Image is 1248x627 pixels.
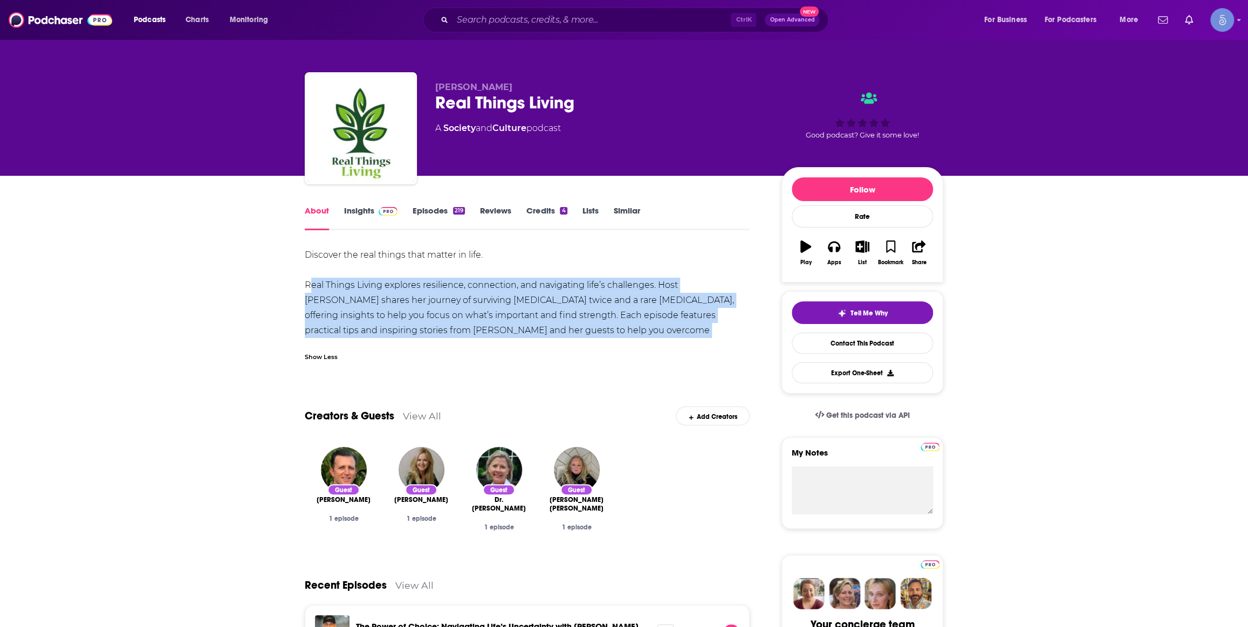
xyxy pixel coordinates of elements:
[921,443,940,451] img: Podchaser Pro
[186,12,209,27] span: Charts
[305,247,750,353] div: Discover the real things that matter in life. Real Things Living explores resilience, connection,...
[134,12,166,27] span: Podcasts
[1210,8,1234,32] span: Logged in as Spiral5-G1
[1112,11,1151,29] button: open menu
[9,10,112,30] img: Podchaser - Follow, Share and Rate Podcasts
[858,259,867,266] div: List
[321,447,367,493] img: Jeff Frazier
[469,495,529,513] a: Dr. Gala Gorman
[1181,11,1197,29] a: Show notifications dropdown
[827,259,841,266] div: Apps
[793,578,825,609] img: Sydney Profile
[792,333,933,354] a: Contact This Podcast
[394,495,448,504] span: [PERSON_NAME]
[435,122,561,135] div: A podcast
[379,207,397,216] img: Podchaser Pro
[443,123,476,133] a: Society
[394,495,448,504] a: Michele Blood
[792,362,933,383] button: Export One-Sheet
[546,495,607,513] a: Rhonda Parker Taylor
[230,12,268,27] span: Monitoring
[313,515,374,522] div: 1 episode
[526,205,567,230] a: Credits4
[851,309,888,318] span: Tell Me Why
[1154,11,1172,29] a: Show notifications dropdown
[1120,12,1138,27] span: More
[476,123,492,133] span: and
[222,11,282,29] button: open menu
[765,13,819,26] button: Open AdvancedNew
[781,82,943,149] div: Good podcast? Give it some love!
[476,447,522,493] img: Dr. Gala Gorman
[829,578,860,609] img: Barbara Profile
[480,205,511,230] a: Reviews
[560,484,593,495] div: Guest
[554,447,600,493] img: Rhonda Parker Taylor
[405,484,437,495] div: Guest
[921,441,940,451] a: Pro website
[307,74,415,182] img: Real Things Living
[800,6,819,17] span: New
[399,447,444,493] img: Michele Blood
[560,207,567,215] div: 4
[452,11,731,29] input: Search podcasts, credits, & more...
[806,402,918,429] a: Get this podcast via API
[179,11,215,29] a: Charts
[1045,12,1096,27] span: For Podcasters
[546,523,607,531] div: 1 episode
[391,515,451,522] div: 1 episode
[984,12,1027,27] span: For Business
[327,484,360,495] div: Guest
[413,205,465,230] a: Episodes219
[820,233,848,272] button: Apps
[792,177,933,201] button: Follow
[905,233,933,272] button: Share
[305,409,394,423] a: Creators & Guests
[838,309,846,318] img: tell me why sparkle
[492,123,526,133] a: Culture
[582,205,599,230] a: Lists
[792,447,933,466] label: My Notes
[433,8,839,32] div: Search podcasts, credits, & more...
[344,205,397,230] a: InsightsPodchaser Pro
[403,410,441,422] a: View All
[305,578,387,592] a: Recent Episodes
[546,495,607,513] span: [PERSON_NAME] [PERSON_NAME]
[1038,11,1112,29] button: open menu
[911,259,926,266] div: Share
[878,259,903,266] div: Bookmark
[865,578,896,609] img: Jules Profile
[806,131,919,139] span: Good podcast? Give it some love!
[1210,8,1234,32] img: User Profile
[614,205,640,230] a: Similar
[469,495,529,513] span: Dr. [PERSON_NAME]
[792,205,933,228] div: Rate
[770,17,814,23] span: Open Advanced
[921,560,940,569] img: Podchaser Pro
[731,13,756,27] span: Ctrl K
[469,523,529,531] div: 1 episode
[876,233,904,272] button: Bookmark
[676,406,750,425] div: Add Creators
[1210,8,1234,32] button: Show profile menu
[317,495,371,504] span: [PERSON_NAME]
[977,11,1040,29] button: open menu
[305,205,329,230] a: About
[792,233,820,272] button: Play
[800,259,812,266] div: Play
[848,233,876,272] button: List
[900,578,931,609] img: Jon Profile
[126,11,180,29] button: open menu
[395,580,434,591] a: View All
[826,411,910,420] span: Get this podcast via API
[435,82,512,92] span: [PERSON_NAME]
[453,207,465,215] div: 219
[792,301,933,324] button: tell me why sparkleTell Me Why
[317,495,371,504] a: Jeff Frazier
